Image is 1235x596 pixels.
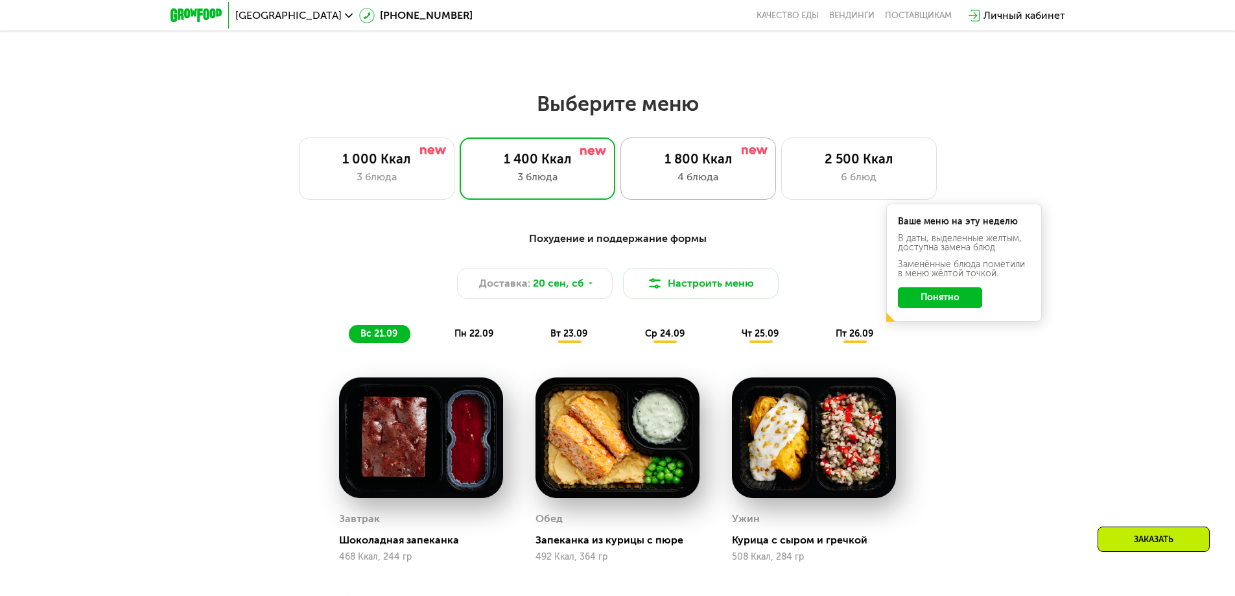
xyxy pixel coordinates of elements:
[898,234,1030,252] div: В даты, выделенные желтым, доступна замена блюд.
[983,8,1065,23] div: Личный кабинет
[1098,527,1210,552] div: Заказать
[535,509,563,529] div: Обед
[732,534,906,547] div: Курица с сыром и гречкой
[885,10,952,21] div: поставщикам
[732,552,896,562] div: 508 Ккал, 284 гр
[479,276,530,291] span: Доставка:
[898,287,982,308] button: Понятно
[473,169,602,185] div: 3 блюда
[898,217,1030,226] div: Ваше меню на эту неделю
[339,509,380,529] div: Завтрак
[829,10,875,21] a: Вендинги
[339,534,513,547] div: Шоколадная запеканка
[533,276,584,291] span: 20 сен, сб
[235,10,342,21] span: [GEOGRAPHIC_DATA]
[645,328,685,339] span: ср 24.09
[836,328,873,339] span: пт 26.09
[732,509,760,529] div: Ужин
[360,328,397,339] span: вс 21.09
[473,151,602,167] div: 1 400 Ккал
[454,328,493,339] span: пн 22.09
[742,328,779,339] span: чт 25.09
[623,268,779,299] button: Настроить меню
[359,8,473,23] a: [PHONE_NUMBER]
[41,91,1194,117] h2: Выберите меню
[535,534,710,547] div: Запеканка из курицы с пюре
[550,328,587,339] span: вт 23.09
[757,10,819,21] a: Качество еды
[535,552,700,562] div: 492 Ккал, 364 гр
[634,169,762,185] div: 4 блюда
[634,151,762,167] div: 1 800 Ккал
[795,151,923,167] div: 2 500 Ккал
[312,169,441,185] div: 3 блюда
[795,169,923,185] div: 6 блюд
[898,260,1030,278] div: Заменённые блюда пометили в меню жёлтой точкой.
[234,231,1002,247] div: Похудение и поддержание формы
[312,151,441,167] div: 1 000 Ккал
[339,552,503,562] div: 468 Ккал, 244 гр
